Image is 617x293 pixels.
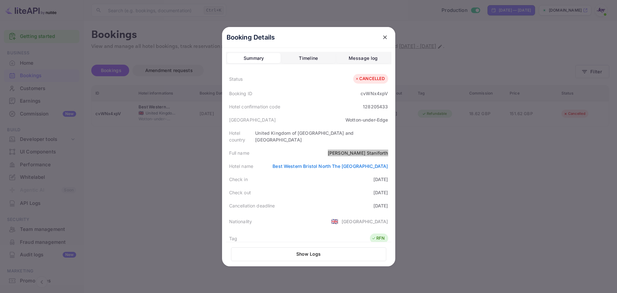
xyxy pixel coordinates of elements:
button: Show Logs [231,247,386,261]
div: [DATE] [373,176,388,183]
p: Booking Details [227,32,275,42]
div: [PERSON_NAME] Staniforth [328,150,388,156]
div: RFN [371,235,385,242]
div: [GEOGRAPHIC_DATA] [229,116,276,123]
div: Status [229,76,243,82]
div: Message log [349,54,378,62]
button: Summary [227,53,281,63]
span: United States [331,215,338,227]
div: United Kingdom of [GEOGRAPHIC_DATA] and [GEOGRAPHIC_DATA] [255,130,388,143]
div: CANCELLED [355,76,385,82]
div: Summary [244,54,264,62]
div: Timeline [299,54,318,62]
div: Check in [229,176,248,183]
div: Hotel country [229,130,255,143]
div: Hotel confirmation code [229,103,280,110]
div: Full name [229,150,249,156]
div: [GEOGRAPHIC_DATA] [342,218,388,225]
div: [DATE] [373,189,388,196]
div: Tag [229,235,237,242]
button: Timeline [282,53,335,63]
div: Cancellation deadline [229,202,275,209]
div: cvWNx4xpV [361,90,388,97]
div: Hotel name [229,163,254,169]
button: Message log [336,53,390,63]
a: Best Western Bristol North The [GEOGRAPHIC_DATA] [273,163,388,169]
button: close [379,32,391,43]
div: [DATE] [373,202,388,209]
div: Nationality [229,218,252,225]
div: Wotton-under-Edge [345,116,388,123]
div: 128205433 [363,103,388,110]
div: Booking ID [229,90,253,97]
div: Check out [229,189,251,196]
